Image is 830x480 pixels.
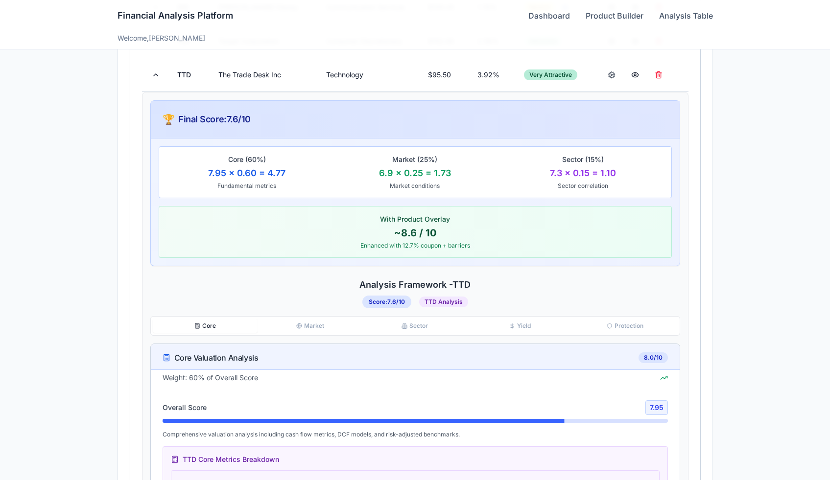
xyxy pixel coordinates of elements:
button: Core [153,319,258,333]
div: 7.95 × 0.60 = 4.77 [167,166,327,180]
div: With Product Overlay [167,214,664,224]
td: Technology [318,58,420,91]
div: Score: 7.6 /10 [362,296,411,308]
div: Market conditions [335,182,495,190]
span: Overall Score [163,403,207,412]
div: ~8.6 / 10 [167,226,664,240]
div: Core (60%) [167,155,327,164]
div: Final Score: 7.6 /10 [163,113,668,126]
div: Enhanced with 12.7% coupon + barriers [167,242,664,250]
td: 3.92 % [470,58,516,91]
button: Yield [468,319,572,333]
td: $ 95.50 [420,58,470,91]
div: Very Attractive [524,69,577,80]
td: The Trade Desk Inc [211,58,318,91]
a: Product Builder [586,10,643,22]
div: Market (25%) [335,155,495,164]
div: Sector correlation [503,182,663,190]
span: Weight: 60% of Overall Score [163,373,258,383]
h4: Analysis Framework - TTD [150,278,680,292]
div: TTD Analysis [419,297,468,307]
div: 7.3 × 0.15 = 1.10 [503,166,663,180]
div: Sector (15%) [503,155,663,164]
button: Protection [572,319,677,333]
span: 7.95 [645,400,668,415]
div: Fundamental metrics [167,182,327,190]
div: Welcome, [PERSON_NAME] [118,33,713,43]
p: Comprehensive valuation analysis including cash flow metrics, DCF models, and risk-adjusted bench... [163,431,668,438]
div: Core Valuation Analysis [163,352,259,364]
h5: TTD Core Metrics Breakdown [171,455,660,464]
a: Analysis Table [659,10,713,22]
h1: Financial Analysis Platform [118,9,233,23]
button: Market [258,319,362,333]
div: 6.9 × 0.25 = 1.73 [335,166,495,180]
td: TTD [169,58,211,91]
div: 8.0 /10 [639,352,668,363]
span: 🏆 [163,113,175,126]
a: Dashboard [528,10,570,22]
button: Sector [362,319,467,333]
